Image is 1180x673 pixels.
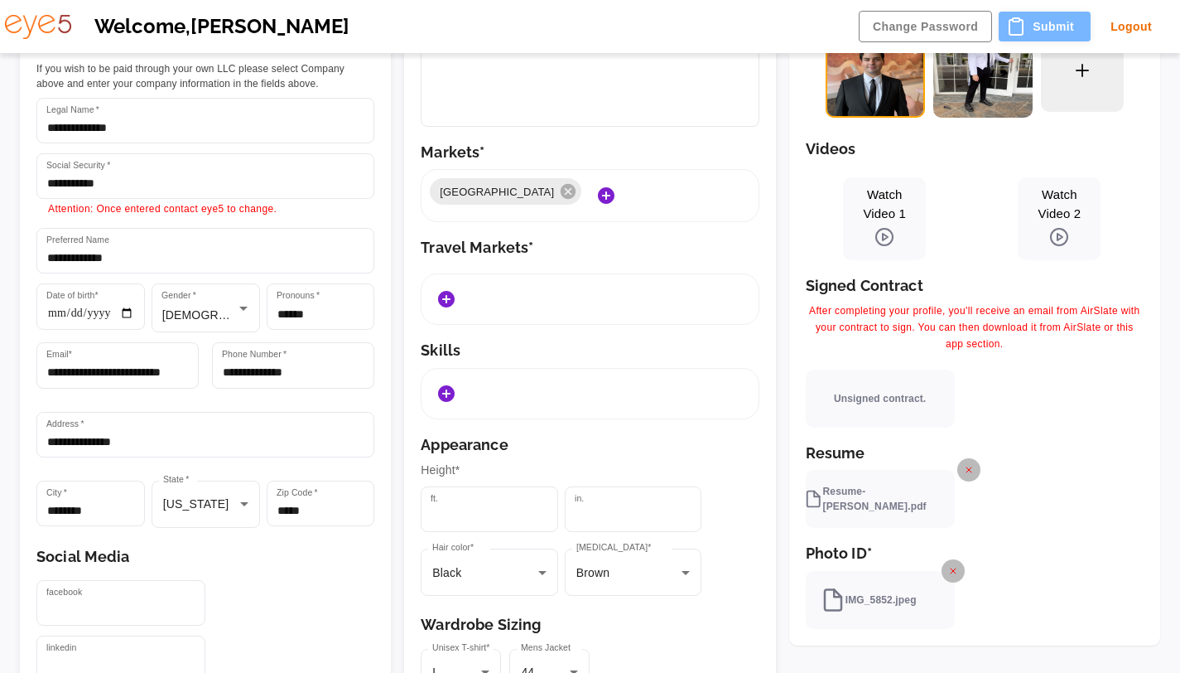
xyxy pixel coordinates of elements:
[821,588,917,612] span: IMG_5852.jpeg
[222,348,287,361] label: Phone Number
[575,492,584,505] label: in.
[36,548,374,566] h6: Social Media
[5,15,71,39] img: eye5
[421,616,759,634] h6: Wardrobe Sizing
[421,436,759,454] h6: Appearance
[432,541,474,554] label: Hair color*
[804,484,932,514] div: Resume-[PERSON_NAME].pdf
[806,444,1144,462] h6: Resume
[46,642,76,654] label: linkedin
[431,492,438,505] label: ft.
[576,541,651,554] label: [MEDICAL_DATA]*
[851,186,918,253] span: Watch Video 1
[430,377,463,410] button: Add Skills
[277,487,318,499] label: Zip Code
[430,184,564,201] span: [GEOGRAPHIC_DATA]
[421,462,759,480] p: Height*
[421,341,759,360] h6: Skills
[46,487,67,499] label: City
[521,642,571,654] label: Mens Jacket
[430,283,463,316] button: Add Markets
[933,18,1033,118] img: IMG_3760.jpeg
[46,348,72,361] label: Email*
[46,159,110,172] label: Social Security
[277,289,320,302] label: Pronouns
[590,179,623,212] button: Add Markets
[152,481,260,528] div: [US_STATE]
[999,12,1091,42] button: Submit
[834,391,926,406] span: Unsigned contract.
[163,473,189,486] label: State
[46,234,109,246] label: Preferred Name
[46,289,99,302] label: Date of birth*
[421,239,759,257] h6: Travel Markets*
[1026,186,1092,253] span: Watch Video 2
[421,143,759,162] h6: Markets*
[430,178,581,205] div: [GEOGRAPHIC_DATA]
[859,11,992,43] button: Change Password
[806,303,1144,353] span: After completing your profile, you'll receive an email from AirSlate with your contract to sign. ...
[565,549,701,596] div: Brown
[806,545,1144,563] h6: Photo ID*
[161,289,196,302] label: Gender
[48,203,277,215] span: Attention: Once entered contact eye5 to change.
[46,418,84,430] label: Address
[826,18,925,118] img: IMG_3712.jpeg
[46,586,82,598] label: facebook
[432,642,490,654] label: Unisex T-shirt*
[94,15,836,39] h5: Welcome, [PERSON_NAME]
[806,140,1144,158] h6: Videos
[46,104,99,116] label: Legal Name
[152,284,259,332] div: [DEMOGRAPHIC_DATA]
[1097,12,1165,42] button: Logout
[421,549,557,596] div: Black
[806,277,1144,295] h6: Signed Contract
[36,61,374,91] span: If you wish to be paid through your own LLC please select Company above and enter your company in...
